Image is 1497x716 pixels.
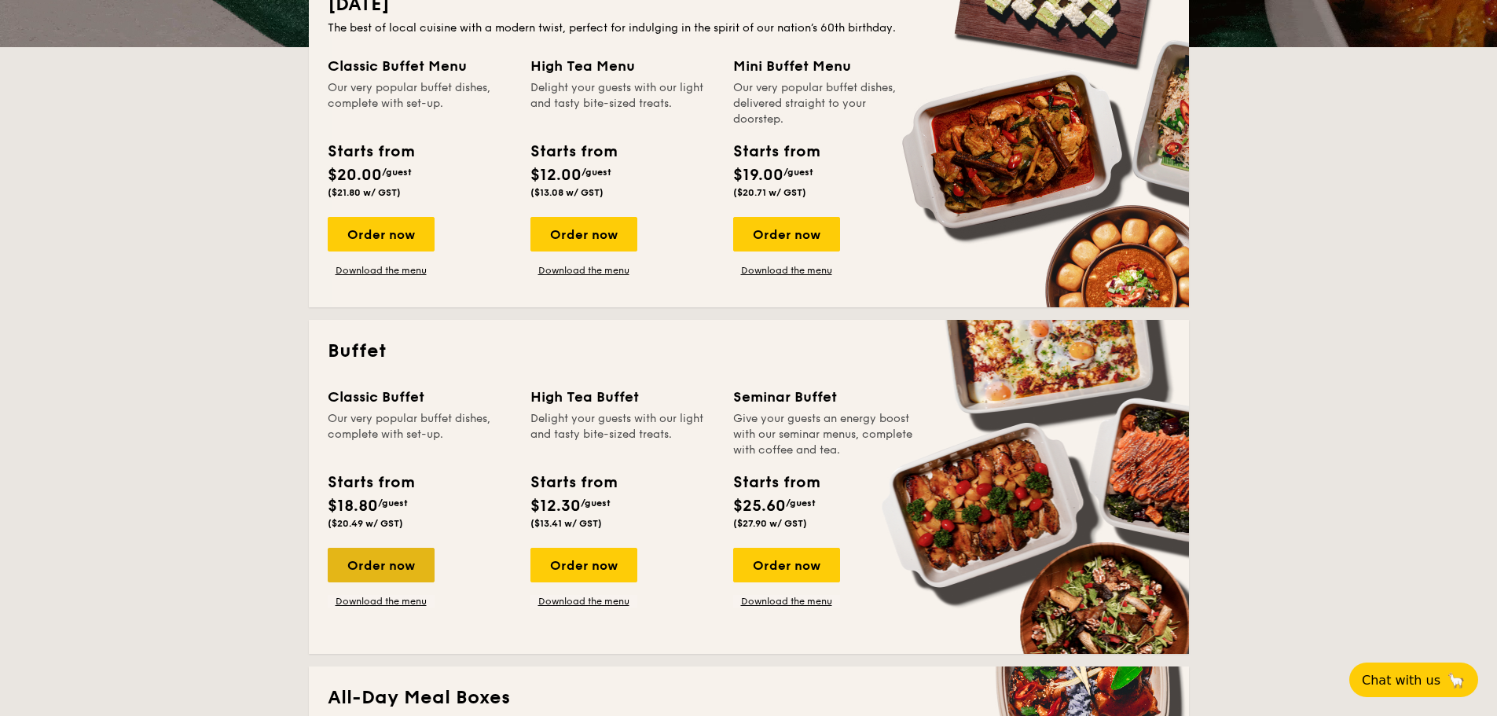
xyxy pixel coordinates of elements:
div: Order now [733,548,840,582]
div: Starts from [733,140,819,163]
span: $25.60 [733,497,786,516]
div: Classic Buffet Menu [328,55,512,77]
div: Order now [328,548,435,582]
span: ($20.71 w/ GST) [733,187,806,198]
span: /guest [581,498,611,509]
div: Starts from [530,140,616,163]
span: /guest [786,498,816,509]
div: Mini Buffet Menu [733,55,917,77]
span: /guest [783,167,813,178]
span: $12.00 [530,166,582,185]
span: 🦙 [1447,671,1466,689]
div: Order now [328,217,435,252]
div: Starts from [328,471,413,494]
span: $12.30 [530,497,581,516]
span: ($21.80 w/ GST) [328,187,401,198]
h2: All-Day Meal Boxes [328,685,1170,710]
span: ($27.90 w/ GST) [733,518,807,529]
a: Download the menu [733,595,840,608]
button: Chat with us🦙 [1349,663,1478,697]
div: Order now [530,217,637,252]
div: Classic Buffet [328,386,512,408]
span: $18.80 [328,497,378,516]
div: Seminar Buffet [733,386,917,408]
div: Order now [530,548,637,582]
div: Order now [733,217,840,252]
span: $20.00 [328,166,382,185]
div: Give your guests an energy boost with our seminar menus, complete with coffee and tea. [733,411,917,458]
div: High Tea Buffet [530,386,714,408]
span: $19.00 [733,166,783,185]
div: The best of local cuisine with a modern twist, perfect for indulging in the spirit of our nation’... [328,20,1170,36]
div: Starts from [530,471,616,494]
a: Download the menu [530,264,637,277]
div: Our very popular buffet dishes, delivered straight to your doorstep. [733,80,917,127]
span: ($13.41 w/ GST) [530,518,602,529]
div: Delight your guests with our light and tasty bite-sized treats. [530,411,714,458]
div: Delight your guests with our light and tasty bite-sized treats. [530,80,714,127]
div: Our very popular buffet dishes, complete with set-up. [328,80,512,127]
span: /guest [378,498,408,509]
a: Download the menu [328,264,435,277]
a: Download the menu [733,264,840,277]
div: Starts from [328,140,413,163]
div: Our very popular buffet dishes, complete with set-up. [328,411,512,458]
span: ($20.49 w/ GST) [328,518,403,529]
span: /guest [582,167,611,178]
span: Chat with us [1362,673,1440,688]
div: Starts from [733,471,819,494]
span: ($13.08 w/ GST) [530,187,604,198]
a: Download the menu [328,595,435,608]
a: Download the menu [530,595,637,608]
span: /guest [382,167,412,178]
h2: Buffet [328,339,1170,364]
div: High Tea Menu [530,55,714,77]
